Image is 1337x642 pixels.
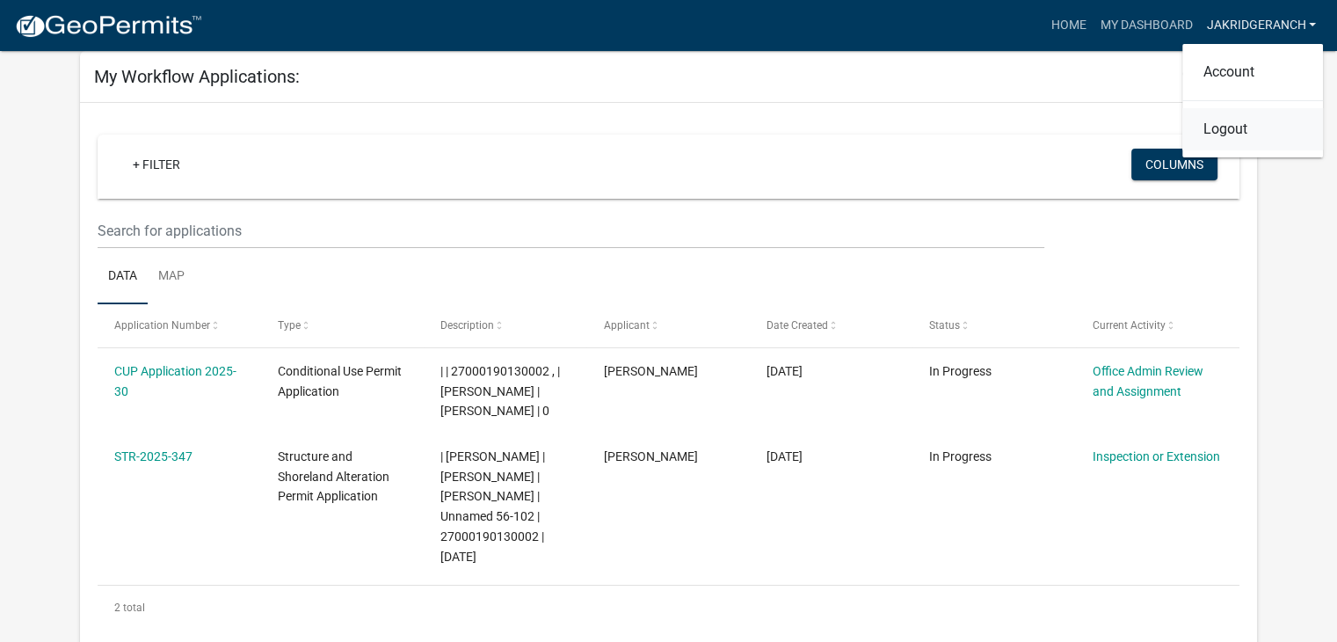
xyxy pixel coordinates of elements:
h5: My Workflow Applications: [94,66,300,87]
datatable-header-cell: Type [260,304,423,347]
span: Applicant [604,319,650,332]
span: Alicia Kropuenske [604,364,698,378]
span: Date Created [767,319,828,332]
div: 2 total [98,586,1239,630]
a: Office Admin Review and Assignment [1093,364,1203,398]
span: Type [278,319,301,332]
datatable-header-cell: Current Activity [1076,304,1239,347]
div: jakridgeranch [1182,44,1323,157]
span: Conditional Use Permit Application [278,364,402,398]
span: | | 27000190130002 , | PAUL A HALVORSON | DIANE HALVORSON | 0 [440,364,560,419]
datatable-header-cell: Status [912,304,1075,347]
span: Application Number [114,319,210,332]
a: Inspection or Extension [1093,449,1220,463]
a: Home [1043,9,1093,42]
a: Map [148,249,195,305]
button: Columns [1131,149,1217,180]
span: In Progress [929,364,992,378]
a: jakridgeranch [1199,9,1323,42]
a: My Dashboard [1093,9,1199,42]
span: Status [929,319,960,332]
span: 06/03/2025 [767,449,803,463]
span: 08/12/2025 [767,364,803,378]
datatable-header-cell: Applicant [586,304,749,347]
a: + Filter [119,149,194,180]
a: CUP Application 2025-30 [114,364,236,398]
a: STR-2025-347 [114,449,193,463]
span: In Progress [929,449,992,463]
span: Description [440,319,494,332]
datatable-header-cell: Description [424,304,586,347]
a: Account [1182,51,1323,93]
datatable-header-cell: Application Number [98,304,260,347]
input: Search for applications [98,213,1044,249]
span: Alicia Kropuenske [604,449,698,463]
a: Data [98,249,148,305]
a: Logout [1182,108,1323,150]
span: | Michelle Jevne | PAUL A HALVORSON | DIANE HALVORSON | Unnamed 56-102 | 27000190130002 | 06/30/2026 [440,449,545,564]
span: Structure and Shoreland Alteration Permit Application [278,449,389,504]
span: Current Activity [1093,319,1166,332]
datatable-header-cell: Date Created [750,304,912,347]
